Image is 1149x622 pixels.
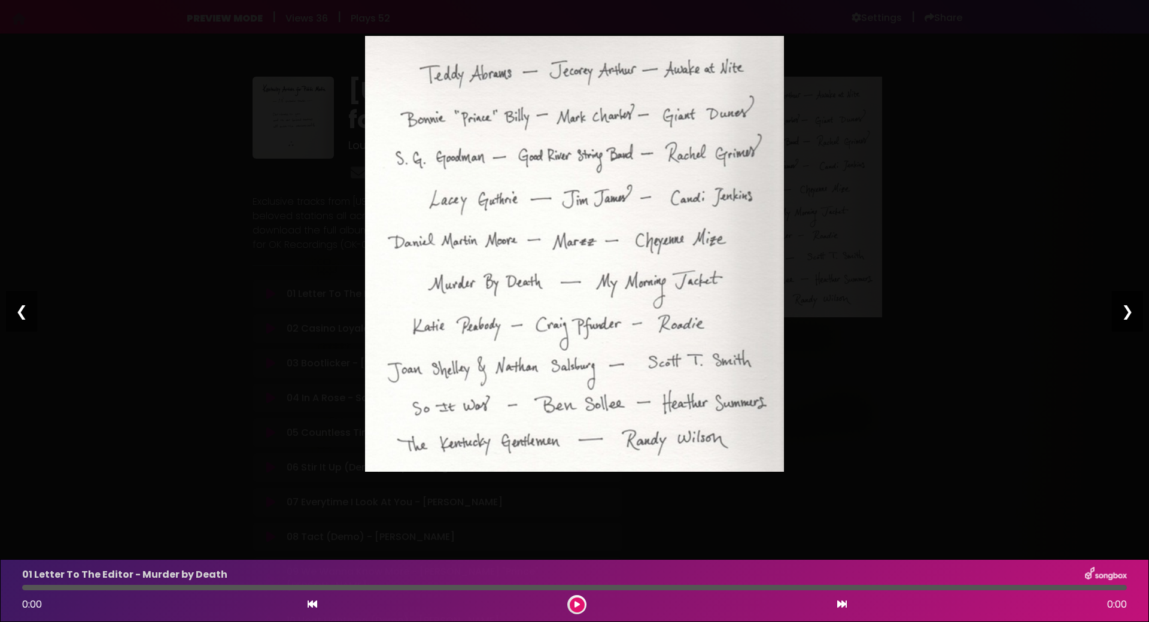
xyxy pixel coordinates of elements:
div: ❮ [6,291,37,332]
span: 0:00 [22,597,42,611]
img: songbox-logo-white.png [1085,567,1127,582]
div: ❯ [1112,291,1143,332]
p: 01 Letter To The Editor - Murder by Death [22,568,227,582]
span: 0:00 [1107,597,1127,612]
img: kVjwbbRHSoWyzKqNGya8 [365,36,784,472]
